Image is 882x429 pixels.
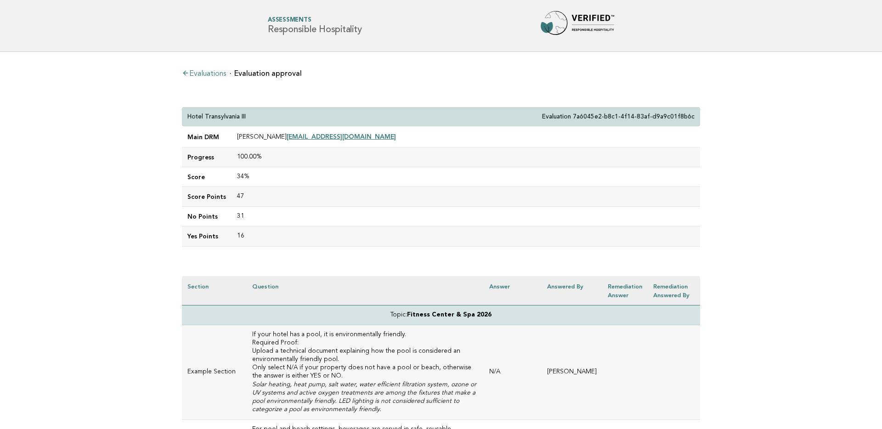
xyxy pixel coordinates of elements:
[182,167,232,187] td: Score
[484,276,542,305] th: Answer
[252,382,476,412] em: Solar heating, heat pump, salt water, water efficient filtration system, ozone or UV systems and ...
[232,187,700,207] td: 47
[232,226,700,246] td: 16
[230,70,302,77] li: Evaluation approval
[252,347,478,364] li: Upload a technical document explaining how the pool is considered an environmentally friendly pool.
[542,113,695,121] p: Evaluation 7a6045e2-b8c1-4f14-83af-d9a9c01f8b6c
[232,127,700,147] td: [PERSON_NAME]
[182,226,232,246] td: Yes Points
[542,325,602,420] td: [PERSON_NAME]
[252,339,478,347] p: Required Proof:
[247,276,484,305] th: Question
[182,207,232,226] td: No Points
[287,133,396,140] a: [EMAIL_ADDRESS][DOMAIN_NAME]
[268,17,362,34] h1: Responsible Hospitality
[182,325,247,420] td: Example Section
[182,305,700,325] td: Topic:
[232,147,700,167] td: 100.00%
[182,147,232,167] td: Progress
[252,364,478,380] p: Only select N/A if your property does not have a pool or beach, otherwise the answer is either YE...
[182,70,226,78] a: Evaluations
[648,276,700,305] th: Remediation Answered by
[252,331,478,339] h3: If your hotel has a pool, it is environmentally friendly.
[182,127,232,147] td: Main DRM
[541,11,614,40] img: Forbes Travel Guide
[268,17,362,23] span: Assessments
[602,276,648,305] th: Remediation Answer
[484,325,542,420] td: N/A
[232,207,700,226] td: 31
[232,167,700,187] td: 34%
[182,187,232,207] td: Score Points
[407,312,492,318] strong: Fitness Center & Spa 2026
[542,276,602,305] th: Answered by
[187,113,246,121] p: Hotel Transylvania III
[182,276,247,305] th: Section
